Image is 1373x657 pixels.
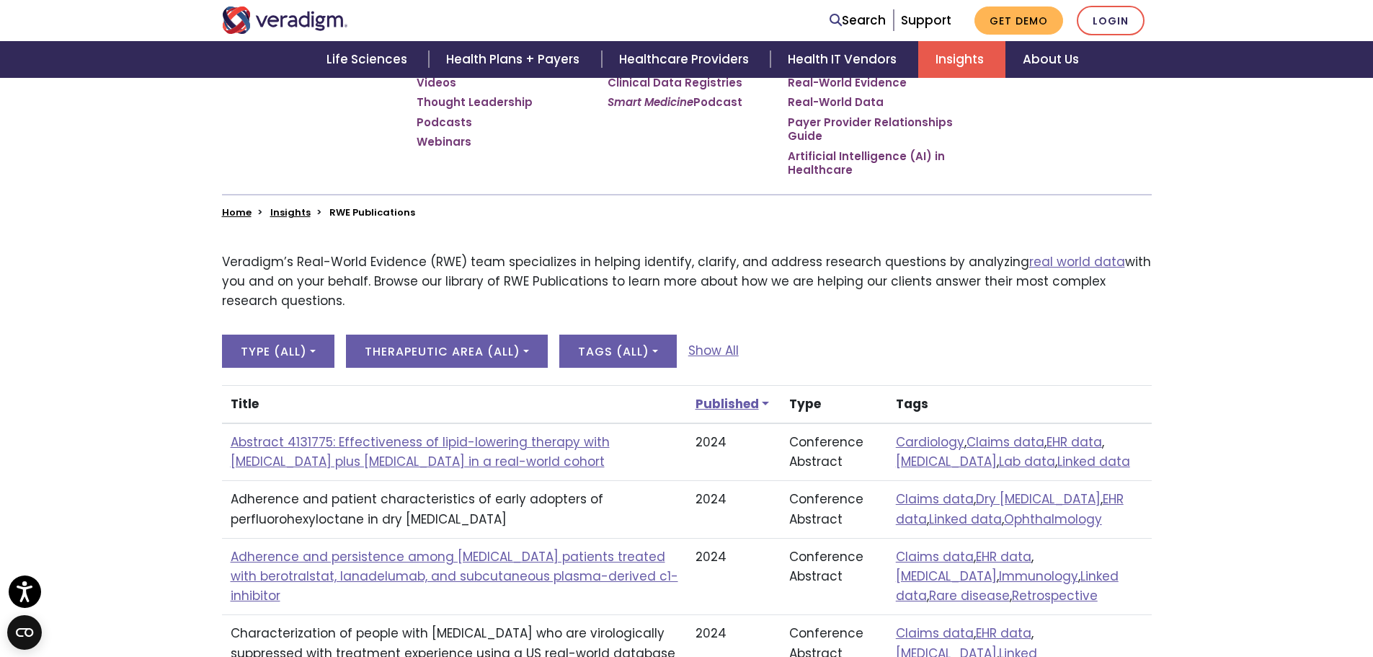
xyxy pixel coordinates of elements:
a: Claims data [896,625,974,642]
a: Insights [270,206,311,219]
a: Videos [417,76,456,90]
a: Smart MedicinePodcast [608,95,742,110]
button: Tags (All) [559,335,677,368]
a: [MEDICAL_DATA] [896,568,997,585]
td: , , , , , [887,423,1152,481]
a: Ophthalmology [1004,511,1102,528]
button: Open CMP widget [7,615,42,650]
a: Claims data [896,490,974,508]
a: Lab data [999,453,1055,470]
td: Conference Abstract [781,481,887,538]
a: Cardiology [896,433,964,451]
a: Webinars [417,135,471,149]
a: Linked data [929,511,1002,528]
a: Healthcare Providers [602,41,770,78]
a: Adherence and persistence among [MEDICAL_DATA] patients treated with berotralstat, lanadelumab, a... [231,548,678,604]
button: Therapeutic area (All) [346,335,548,368]
a: EHR data [896,490,1124,527]
button: Type (All) [222,335,334,368]
th: Tags [887,385,1152,423]
iframe: Drift Chat Widget [1096,553,1356,640]
img: Veradigm logo [222,6,348,34]
a: Get Demo [974,6,1063,35]
a: Home [222,206,252,219]
em: Smart Medicine [608,94,693,110]
td: , , , , [887,481,1152,538]
td: Conference Abstract [781,538,887,615]
a: EHR data [1047,433,1102,451]
a: Real-World Evidence [788,76,907,90]
td: 2024 [687,538,781,615]
a: Claims data [896,548,974,565]
a: Real-World Data [788,95,884,110]
a: Podcasts [417,115,472,130]
a: Artificial Intelligence (AI) in Healthcare [788,149,957,177]
a: Search [830,11,886,30]
a: EHR data [976,548,1031,565]
p: Veradigm’s Real-World Evidence (RWE) team specializes in helping identify, clarify, and address r... [222,252,1152,312]
a: Clinical Data Registries [608,76,742,90]
a: Claims data [967,433,1044,451]
a: Published [696,395,771,413]
a: Linked data [1057,453,1130,470]
td: Adherence and patient characteristics of early adopters of perfluorohexyloctane in dry [MEDICAL_D... [222,481,687,538]
a: Life Sciences [309,41,429,78]
a: Abstract 4131775: Effectiveness of lipid-lowering therapy with [MEDICAL_DATA] plus [MEDICAL_DATA]... [231,433,610,470]
a: Retrospective [1012,587,1098,604]
a: Dry [MEDICAL_DATA] [976,490,1101,508]
a: [MEDICAL_DATA] [896,453,997,470]
a: Thought Leadership [417,95,533,110]
td: Conference Abstract [781,423,887,481]
a: Payer Provider Relationships Guide [788,115,957,144]
a: About Us [1005,41,1096,78]
a: Health Plans + Payers [429,41,601,78]
a: Health IT Vendors [770,41,918,78]
a: Rare disease [929,587,1010,604]
a: Show All [688,341,739,361]
td: 2024 [687,481,781,538]
td: 2024 [687,423,781,481]
a: Login [1077,6,1145,35]
a: Insights [918,41,1005,78]
th: Title [222,385,687,423]
a: real world data [1029,253,1125,270]
a: Immunology [999,568,1078,585]
a: Support [901,12,951,29]
td: , , , , , , [887,538,1152,615]
th: Type [781,385,887,423]
a: EHR data [976,625,1031,642]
